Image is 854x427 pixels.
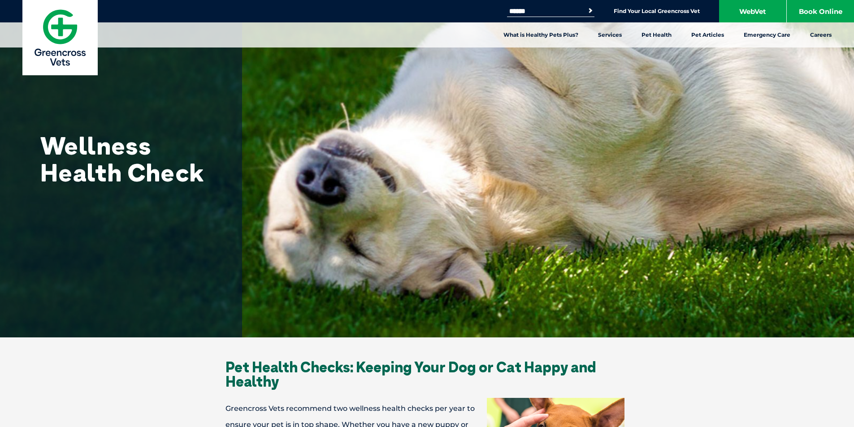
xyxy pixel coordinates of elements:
h1: Wellness Health Check [40,132,220,186]
a: What is Healthy Pets Plus? [494,22,588,47]
a: Services [588,22,632,47]
a: Emergency Care [734,22,800,47]
a: Careers [800,22,841,47]
a: Find Your Local Greencross Vet [614,8,700,15]
a: Pet Health [632,22,681,47]
button: Search [586,6,595,15]
span: Pet Health Checks: Keeping Your Dog or Cat Happy and Healthy [225,358,596,390]
a: Pet Articles [681,22,734,47]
